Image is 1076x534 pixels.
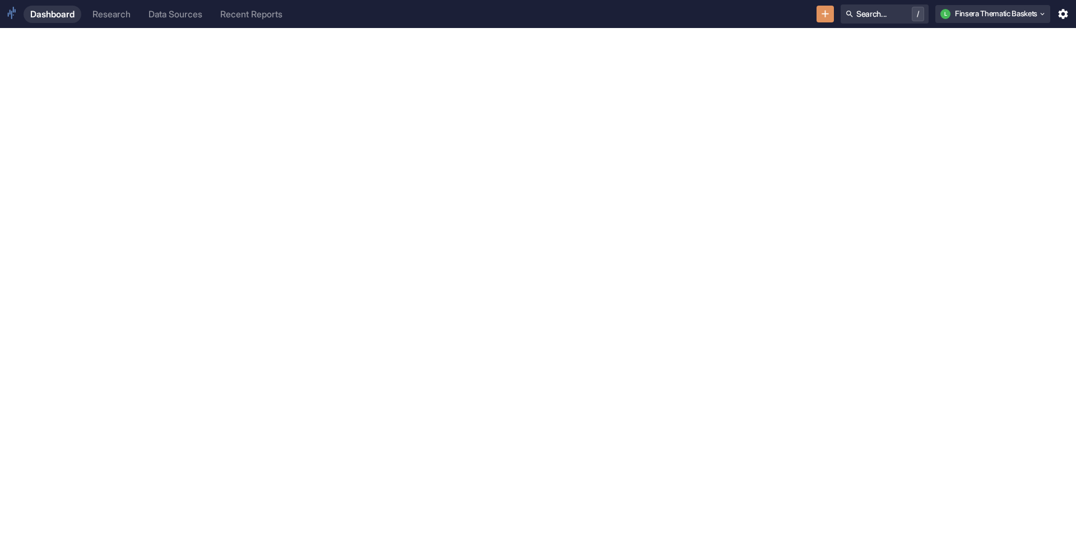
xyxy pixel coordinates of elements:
[142,6,209,23] a: Data Sources
[149,9,202,20] div: Data Sources
[220,9,282,20] div: Recent Reports
[92,9,131,20] div: Research
[30,9,75,20] div: Dashboard
[935,5,1050,23] button: LFinsera Thematic Baskets
[841,4,929,24] button: Search.../
[817,6,834,23] button: New Resource
[24,6,81,23] a: Dashboard
[86,6,137,23] a: Research
[940,9,950,19] div: L
[214,6,289,23] a: Recent Reports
